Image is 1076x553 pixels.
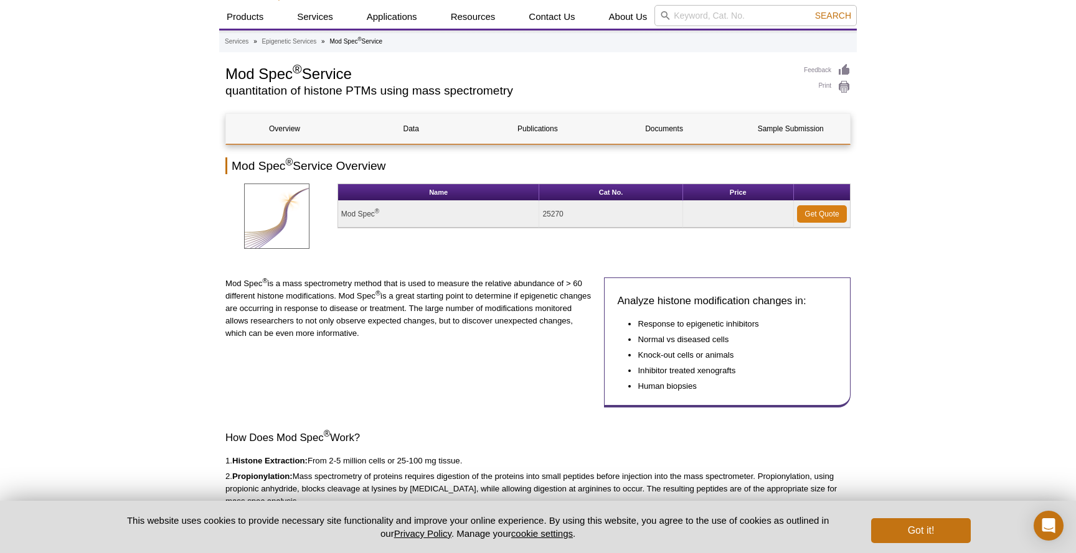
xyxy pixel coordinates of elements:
a: Data [352,114,470,144]
button: Search [811,10,855,21]
h3: How Does Mod Spec Work? [225,430,851,445]
a: Privacy Policy [394,528,451,539]
a: Publications [479,114,596,144]
h3: Analyze histone modification changes in: [617,294,838,309]
sup: ® [375,289,380,297]
sup: ® [293,62,302,76]
button: Got it! [871,518,971,543]
th: Name [338,184,540,201]
sup: ® [324,429,330,439]
th: Cat No. [539,184,682,201]
button: cookie settings [511,528,573,539]
a: Documents [606,114,723,144]
li: » [321,38,325,45]
a: Overview [226,114,343,144]
a: About Us [602,5,655,29]
div: Open Intercom Messenger [1034,511,1064,541]
sup: ® [285,157,293,167]
td: 25270 [539,201,682,228]
a: Get Quote [797,205,847,223]
a: Applications [359,5,425,29]
h1: Mod Spec Service [225,63,791,82]
p: 2. Mass spectrometry of proteins requires digestion of the proteins into small peptides before in... [225,470,851,508]
h2: quantitation of histone PTMs using mass spectrometry [225,85,791,96]
h2: Mod Spec Service Overview [225,157,851,174]
li: Normal vs diseased cells [638,333,825,346]
li: Response to epigenetic inhibitors [638,318,825,330]
sup: ® [262,277,267,284]
li: Inhibitor treated xenografts [638,365,825,377]
th: Price [683,184,794,201]
a: Products [219,5,271,29]
strong: Propionylation: [232,472,293,481]
img: Mod Spec Service [244,184,309,249]
a: Feedback [804,63,851,77]
input: Keyword, Cat. No. [654,5,857,26]
li: Mod Spec Service [329,38,382,45]
p: 1. From 2-5 million cells or 25-100 mg tissue. [225,455,851,467]
span: Search [815,11,851,21]
a: Sample Submission [732,114,849,144]
sup: ® [357,36,361,42]
p: This website uses cookies to provide necessary site functionality and improve your online experie... [105,514,851,540]
td: Mod Spec [338,201,540,228]
p: Mod Spec is a mass spectrometry method that is used to measure the relative abundance of > 60 dif... [225,277,595,340]
strong: Histone Extraction: [232,456,308,465]
a: Contact Us [521,5,582,29]
li: Knock-out cells or animals [638,349,825,361]
a: Print [804,80,851,94]
sup: ® [375,208,379,215]
a: Services [290,5,341,29]
a: Services [225,36,248,47]
a: Epigenetic Services [262,36,316,47]
li: Human biopsies [638,380,825,393]
li: » [253,38,257,45]
a: Resources [443,5,503,29]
